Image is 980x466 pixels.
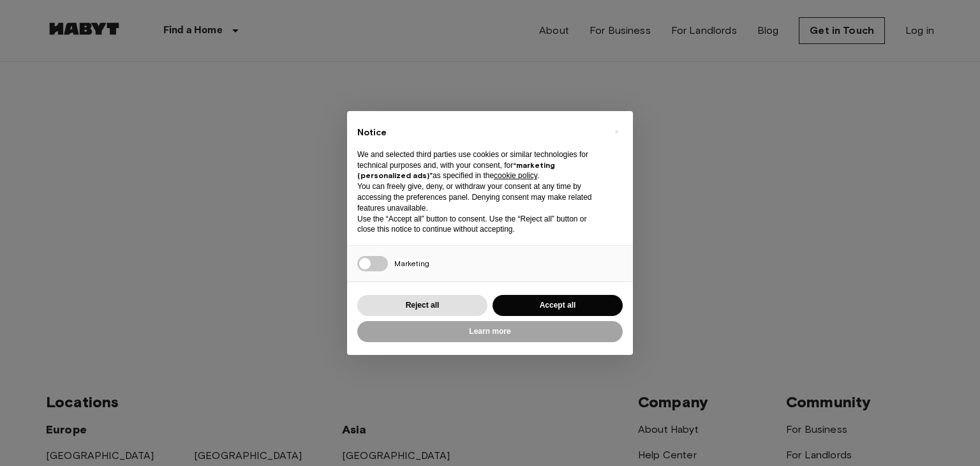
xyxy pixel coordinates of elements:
[357,295,487,316] button: Reject all
[614,124,619,139] span: ×
[494,171,537,180] a: cookie policy
[357,126,602,139] h2: Notice
[493,295,623,316] button: Accept all
[357,181,602,213] p: You can freely give, deny, or withdraw your consent at any time by accessing the preferences pane...
[606,121,627,142] button: Close this notice
[357,160,555,181] strong: “marketing (personalized ads)”
[357,214,602,236] p: Use the “Accept all” button to consent. Use the “Reject all” button or close this notice to conti...
[394,259,429,268] span: Marketing
[357,149,602,181] p: We and selected third parties use cookies or similar technologies for technical purposes and, wit...
[357,321,623,342] button: Learn more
